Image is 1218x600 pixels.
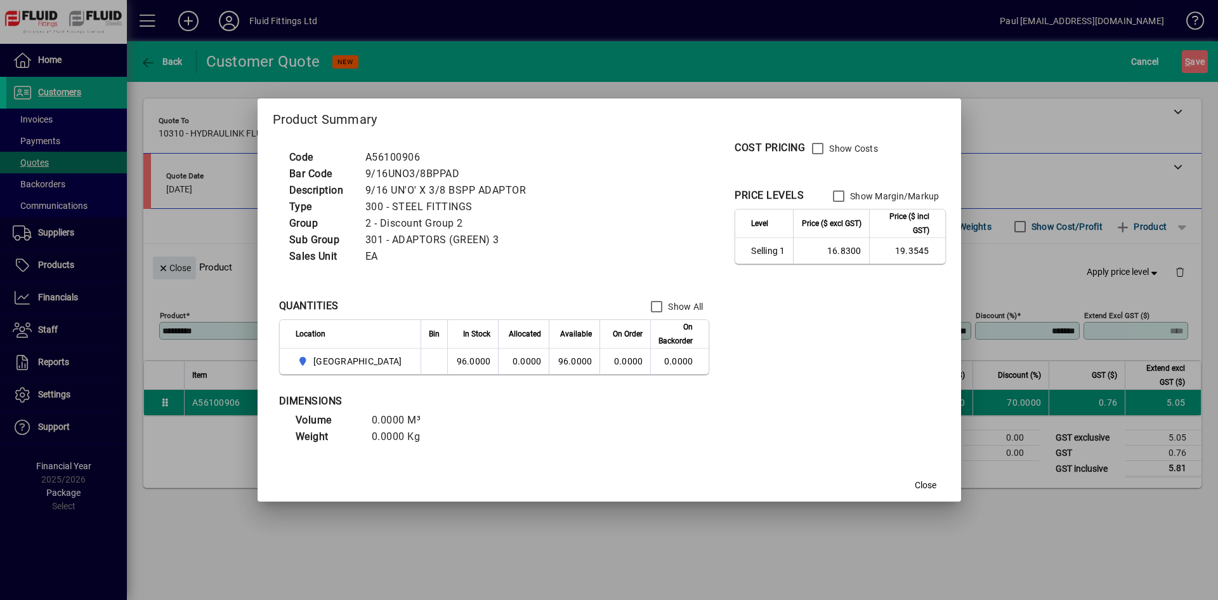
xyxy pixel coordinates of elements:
td: Code [283,149,359,166]
td: 19.3545 [869,238,945,263]
td: Sales Unit [283,248,359,265]
td: 9/16UNO3/8BPPAD [359,166,542,182]
span: 0.0000 [614,356,643,366]
span: Available [560,327,592,341]
span: Close [915,479,936,492]
td: Volume [289,412,365,429]
td: Description [283,182,359,199]
td: 0.0000 [650,349,709,374]
td: 301 - ADAPTORS (GREEN) 3 [359,232,542,248]
span: Price ($ excl GST) [802,217,861,230]
label: Show All [665,300,703,313]
td: A56100906 [359,149,542,166]
td: 2 - Discount Group 2 [359,215,542,232]
label: Show Costs [827,142,878,155]
button: Close [905,474,946,497]
span: Bin [429,327,440,341]
div: PRICE LEVELS [735,188,804,203]
div: QUANTITIES [279,298,339,314]
td: 9/16 UN'O' X 3/8 BSPP ADAPTOR [359,182,542,199]
td: Group [283,215,359,232]
span: Allocated [509,327,541,341]
td: EA [359,248,542,265]
td: 96.0000 [549,349,599,374]
td: Sub Group [283,232,359,248]
span: Location [296,327,325,341]
h2: Product Summary [258,98,961,135]
td: Type [283,199,359,215]
span: Level [751,217,768,230]
td: 16.8300 [793,238,869,263]
span: On Order [613,327,643,341]
td: Bar Code [283,166,359,182]
td: Weight [289,429,365,445]
td: 0.0000 Kg [365,429,442,445]
span: [GEOGRAPHIC_DATA] [313,355,402,368]
div: COST PRICING [735,140,805,156]
span: Selling 1 [751,244,785,257]
span: AUCKLAND [296,354,407,369]
span: In Stock [463,327,490,341]
td: 300 - STEEL FITTINGS [359,199,542,215]
td: 96.0000 [447,349,498,374]
div: DIMENSIONS [279,394,596,409]
span: On Backorder [658,320,693,348]
td: 0.0000 M³ [365,412,442,429]
td: 0.0000 [498,349,549,374]
label: Show Margin/Markup [848,190,940,203]
span: Price ($ incl GST) [877,210,929,237]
